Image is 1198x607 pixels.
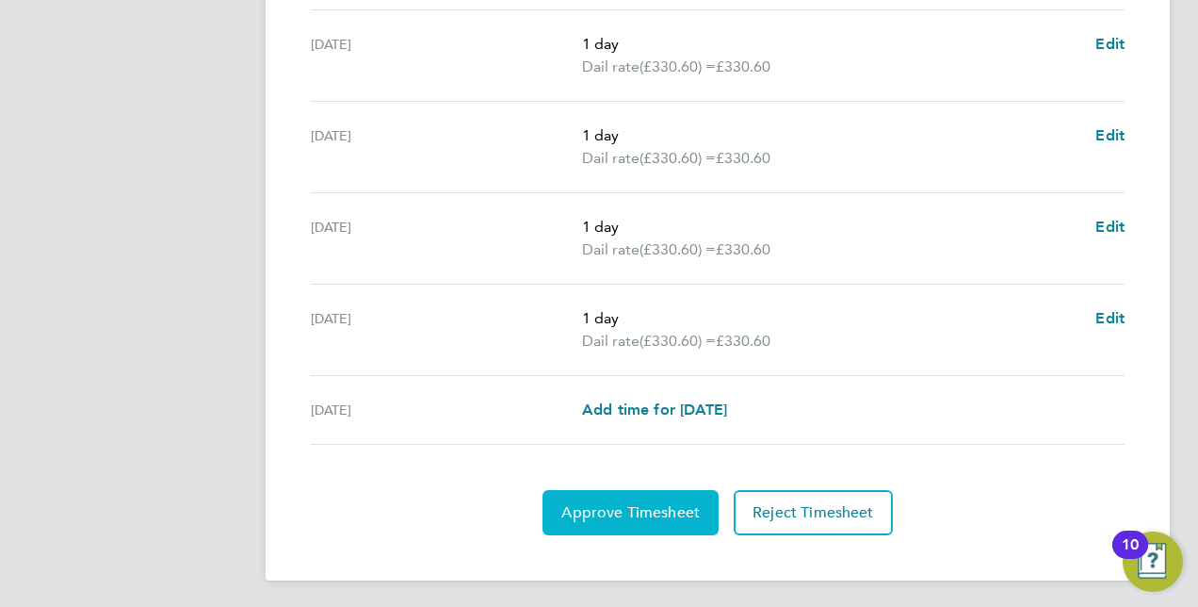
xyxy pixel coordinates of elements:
[1095,35,1125,53] span: Edit
[582,307,1080,330] p: 1 day
[582,238,639,261] span: Dail rate
[582,216,1080,238] p: 1 day
[311,124,582,170] div: [DATE]
[561,503,700,522] span: Approve Timesheet
[1122,545,1139,569] div: 10
[1095,307,1125,330] a: Edit
[716,240,770,258] span: £330.60
[1095,126,1125,144] span: Edit
[582,401,727,418] span: Add time for [DATE]
[734,490,893,535] button: Reject Timesheet
[311,216,582,261] div: [DATE]
[716,332,770,350] span: £330.60
[1095,33,1125,56] a: Edit
[716,149,770,167] span: £330.60
[582,124,1080,147] p: 1 day
[1095,309,1125,327] span: Edit
[1095,218,1125,236] span: Edit
[716,57,770,75] span: £330.60
[542,490,719,535] button: Approve Timesheet
[311,399,582,421] div: [DATE]
[639,240,716,258] span: (£330.60) =
[639,57,716,75] span: (£330.60) =
[582,147,639,170] span: Dail rate
[582,399,727,421] a: Add time for [DATE]
[639,149,716,167] span: (£330.60) =
[311,33,582,78] div: [DATE]
[753,503,874,522] span: Reject Timesheet
[311,307,582,353] div: [DATE]
[582,33,1080,56] p: 1 day
[1123,532,1183,592] button: Open Resource Center, 10 new notifications
[582,330,639,353] span: Dail rate
[582,56,639,78] span: Dail rate
[1095,124,1125,147] a: Edit
[1095,216,1125,238] a: Edit
[639,332,716,350] span: (£330.60) =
